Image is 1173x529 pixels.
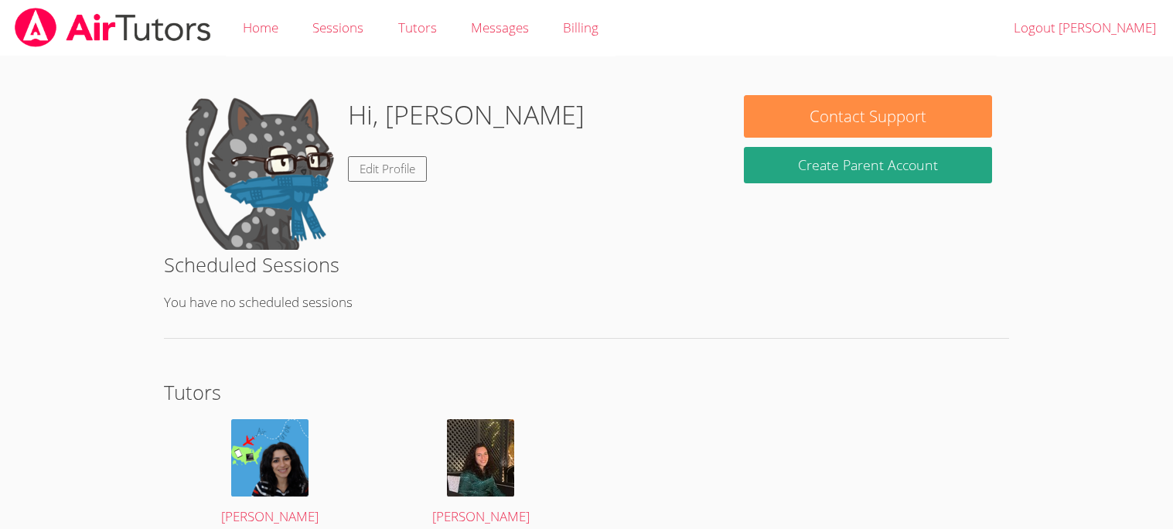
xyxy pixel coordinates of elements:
[432,507,530,525] span: [PERSON_NAME]
[164,250,1008,279] h2: Scheduled Sessions
[471,19,529,36] span: Messages
[744,147,991,183] button: Create Parent Account
[392,419,569,528] a: [PERSON_NAME]
[164,292,1008,314] p: You have no scheduled sessions
[348,95,585,135] h1: Hi, [PERSON_NAME]
[221,507,319,525] span: [PERSON_NAME]
[231,419,309,497] img: air%20tutor%20avatar.png
[348,156,427,182] a: Edit Profile
[13,8,213,47] img: airtutors_banner-c4298cdbf04f3fff15de1276eac7730deb9818008684d7c2e4769d2f7ddbe033.png
[744,95,991,138] button: Contact Support
[447,419,514,497] img: avatar.png
[181,95,336,250] img: default.png
[164,377,1008,407] h2: Tutors
[181,419,358,528] a: [PERSON_NAME]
